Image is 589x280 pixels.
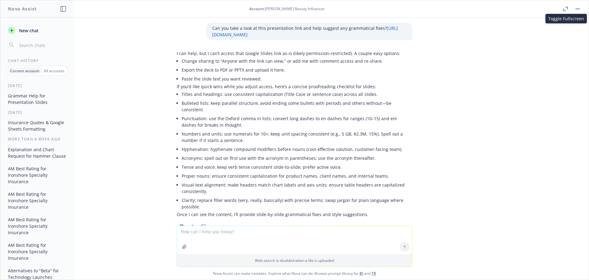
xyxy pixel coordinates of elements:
li: Titles and headings: use consistent capitalization (Title Case or sentence case) across all slides. [182,90,412,99]
li: Clarity: replace filler words (very, really, basically) with precise terms; swap jargon for plain... [182,196,412,211]
li: Tense and voice: keep verb tense consistent slide-to-slide; prefer active voice. [182,163,412,172]
p: I can help, but I can’t access that Google Slides link as-is (likely permission-restricted). A co... [177,50,412,57]
div: Toggle Fullscreen [545,14,587,23]
div: : [PERSON_NAME] Beauty Influencer [249,6,325,11]
div: More than a week ago [1,136,74,142]
p: Can you take a look at this presentation link and help suggest any grammatical fixes? [212,25,406,38]
h1: Nova Assist [8,6,37,12]
button: Insurance Quotes & Google Sheets Formatting [6,117,69,134]
li: Numbers and units: use numerals for 10+; keep unit spacing consistent (e.g., 5 GB, $2.3M, 15%). S... [182,129,412,145]
button: AM Best Rating for Ironshore Specialty Insurance [6,240,69,263]
li: Punctuation: use the Oxford comma in lists; convert long dashes to en dashes for ranges (10–15) a... [182,114,412,129]
svg: Copy to clipboard [179,224,184,230]
p: Web search is disabled when a file is uploaded [181,258,408,263]
li: Hyphenation: hyphenate compound modifiers before nouns (cost-effective solution, customer-facing ... [182,145,412,154]
button: Grammar Help for Presentation Slides [6,91,69,107]
button: New chat [6,25,69,36]
a: BI [360,271,363,276]
div: [DATE] [1,110,74,115]
li: Bulleted lists: keep parallel structure; avoid ending some bullets with periods and others withou... [182,99,412,114]
p: Once I can see the content, I’ll provide slide-by-slide grammatical fixes and style suggestions. [177,211,412,218]
button: AM Best Rating for Ironshore Specialty Insurance [6,215,69,238]
button: Thumbs down [199,223,209,231]
button: AM Best Rating for Ironshore Specialty Insurance [6,189,69,212]
p: If you’d like quick wins while you adjust access, here’s a concise proofreading checklist for sli... [177,83,412,90]
li: Visual-text alignment: make headers match chart labels and axis units; ensure table headers are c... [182,180,412,196]
p: All accounts [44,68,64,73]
li: Change sharing to “Anyone with the link can view,” or add me with comment access and re-share. [182,57,412,65]
li: Proper nouns: ensure consistent capitalization for product names, client names, and internal teams. [182,172,412,180]
button: Explanation and Chart Request for Hammer Clause [6,144,69,161]
input: Search chats [18,41,67,49]
div: [DATE] [1,83,74,88]
p: Current account [10,68,40,73]
span: New chat [18,27,39,34]
li: Export the deck to PDF or PPTX and upload it here. [182,65,412,74]
span: Nova Assist can make mistakes. Explore what Nova can do: Browse prompt library for and [3,267,586,280]
a: TR [371,271,376,276]
li: Paste the slide text you want reviewed. [182,74,412,83]
span: Account [249,6,264,11]
div: Chat History [1,58,74,63]
li: Acronyms: spell out on first use with the acronym in parentheses; use the acronym thereafter. [182,154,412,163]
button: AM Best Rating for Ironshore Specialty Insurance [6,164,69,187]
